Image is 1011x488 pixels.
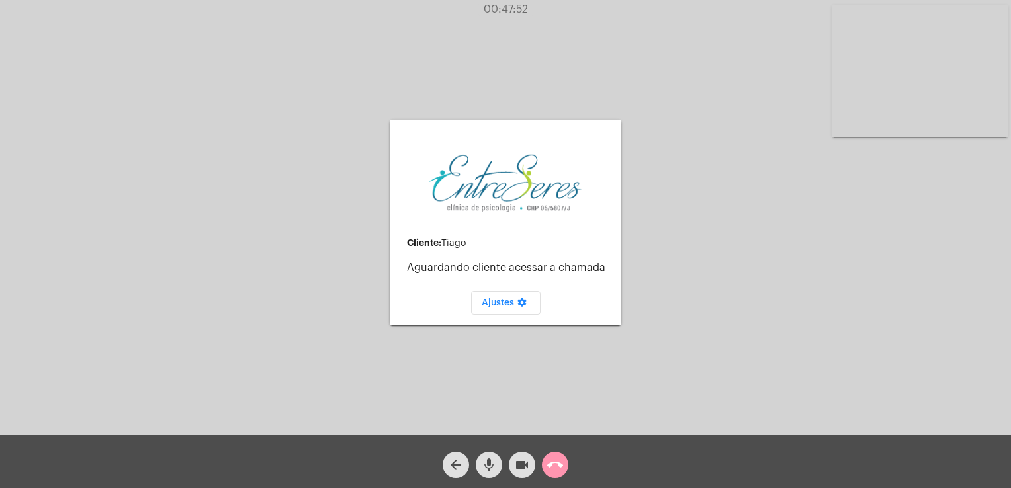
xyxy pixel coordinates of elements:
[514,297,530,313] mat-icon: settings
[514,457,530,473] mat-icon: videocam
[407,262,611,274] p: Aguardando cliente acessar a chamada
[448,457,464,473] mat-icon: arrow_back
[471,291,541,315] button: Ajustes
[481,457,497,473] mat-icon: mic
[407,238,611,249] div: Tiago
[429,153,582,213] img: aa27006a-a7e4-c883-abf8-315c10fe6841.png
[407,238,441,247] strong: Cliente:
[484,4,528,15] span: 00:47:52
[482,298,530,307] span: Ajustes
[547,457,563,473] mat-icon: call_end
